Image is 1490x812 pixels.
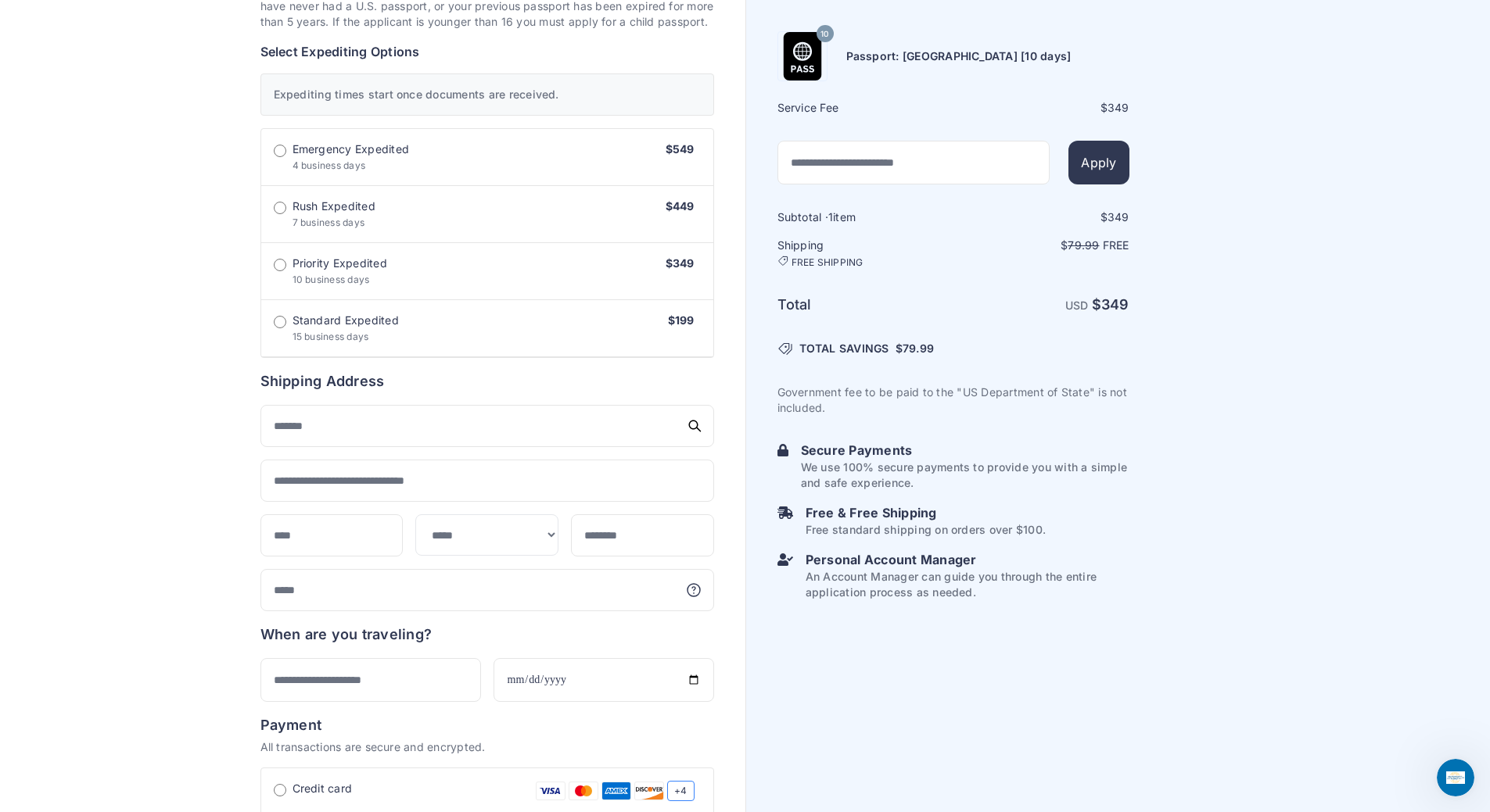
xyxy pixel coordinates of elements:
[903,342,934,355] span: 79.99
[896,341,934,356] span: $
[828,210,833,224] span: 1
[293,199,375,214] span: Rush Expedited
[260,714,714,736] h6: Payment
[1068,238,1099,252] span: 79.99
[777,238,952,269] h6: Shipping
[536,781,565,801] img: Visa Card
[820,23,828,44] span: 10
[806,550,1129,569] h6: Personal Account Manager
[806,569,1129,600] p: An Account Manager can guide you through the entire application process as needed.
[293,313,399,328] span: Standard Expedited
[666,199,695,213] span: $449
[260,73,714,116] div: Expediting times start once documents are received.
[666,142,695,156] span: $549
[1108,210,1129,224] span: 349
[293,274,370,285] span: 10 business days
[806,503,1046,522] h6: Free & Free Shipping
[1103,238,1129,252] span: Free
[955,209,1129,225] div: $
[601,781,631,801] img: Amex
[293,256,387,271] span: Priority Expedited
[293,159,366,171] span: 4 business days
[667,781,694,801] span: +4
[569,781,598,801] img: Mastercard
[777,100,952,116] h6: Service Fee
[1101,296,1129,313] span: 349
[293,781,353,796] span: Credit card
[955,100,1129,116] div: $
[293,331,369,342] span: 15 business days
[806,522,1046,538] p: Free standard shipping on orders over $100.
[846,48,1072,64] h6: Passport: [GEOGRAPHIC_DATA] [10 days]
[260,739,714,755] p: All transactions are secure and encrypted.
[1092,296,1129,313] strong: $
[668,313,695,327] span: $199
[686,582,702,598] svg: More information
[260,370,714,392] h6: Shipping Address
[1108,101,1129,114] span: 349
[1437,759,1474,796] iframe: Intercom live chat
[778,32,827,80] img: Product Name
[777,209,952,225] h6: Subtotal · item
[293,216,365,228] span: 7 business days
[777,385,1129,416] p: Government fee to be paid to the "US Department of State" is not included.
[260,42,714,61] h6: Select Expediting Options
[1065,299,1089,312] span: USD
[792,256,863,269] span: FREE SHIPPING
[260,624,433,646] h6: When are you traveling?
[801,460,1129,491] p: We use 100% secure payments to provide you with a simple and safe experience.
[801,441,1129,460] h6: Secure Payments
[634,781,664,801] img: Discover
[1068,141,1129,184] button: Apply
[666,256,695,270] span: $349
[777,294,952,316] h6: Total
[293,141,410,157] span: Emergency Expedited
[955,238,1129,253] p: $
[799,341,889,356] span: TOTAL SAVINGS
